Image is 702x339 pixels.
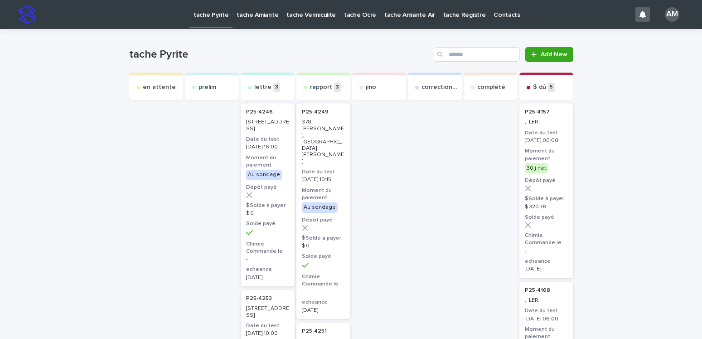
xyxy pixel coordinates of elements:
[477,84,505,91] p: complété
[302,168,345,176] h3: Date du test
[525,163,548,173] div: 30 j net
[302,307,345,314] p: [DATE]
[254,84,271,91] p: lettre
[302,289,345,295] p: -
[246,202,289,209] h3: $Solde à payer
[525,119,568,125] p: , LER,
[18,5,36,24] img: stacker-logo-s-only.png
[246,266,289,273] h3: echeance
[421,84,458,91] p: correction exp
[366,84,376,91] p: jmo
[302,202,338,212] div: Au sondage
[302,235,345,242] h3: $Solde à payer
[302,187,345,201] h3: Moment du paiement
[541,51,567,58] span: Add New
[246,144,289,150] p: [DATE] 16:00
[296,103,350,319] a: P25-4249 378, [PERSON_NAME], [GEOGRAPHIC_DATA][PERSON_NAME]Date du test[DATE] 10:15Moment du paie...
[525,109,550,115] p: P25-4157
[334,83,341,92] p: 3
[525,214,568,221] h3: Solde payé
[246,220,289,227] h3: Solde payé
[246,119,289,132] p: [STREET_ADDRESS]
[246,305,289,319] p: [STREET_ADDRESS]
[525,297,568,304] p: , LER,
[246,184,289,191] h3: Dépôt payé
[525,307,568,314] h3: Date du test
[241,103,295,286] a: P25-4246 [STREET_ADDRESS]Date du test[DATE] 16:00Moment du paiementAu sondageDépôt payé$Solde à p...
[246,330,289,337] p: [DATE] 10:00
[525,248,568,254] p: -
[525,266,568,272] p: [DATE]
[246,322,289,329] h3: Date du test
[665,7,679,22] div: AM
[246,136,289,143] h3: Date du test
[434,47,520,62] input: Search
[525,195,568,202] h3: $Solde à payer
[525,232,568,246] h3: Chimie Commande le
[525,47,573,62] a: Add New
[273,83,280,92] p: 3
[302,328,327,334] p: P25-4251
[246,210,289,216] p: $ 0
[198,84,216,91] p: prelim
[246,154,289,169] h3: Moment du paiement
[302,299,345,306] h3: echeance
[302,119,345,165] p: 378, [PERSON_NAME], [GEOGRAPHIC_DATA][PERSON_NAME]
[302,243,345,249] p: $ 0
[302,177,345,183] p: [DATE] 10:15
[525,177,568,184] h3: Dépôt payé
[525,138,568,144] p: [DATE] 00:00
[525,316,568,322] p: [DATE] 06:00
[246,241,289,255] h3: Chimie Commande le
[302,253,345,260] h3: Solde payé
[302,109,329,115] p: P25-4249
[548,83,555,92] p: 5
[525,204,568,210] p: $ 320.78
[143,84,176,91] p: en attente
[519,103,573,278] a: P25-4157 , LER,Date du test[DATE] 00:00Moment du paiement30 j netDépôt payé$Solde à payer$ 320.78...
[302,273,345,288] h3: Chimie Commande le
[302,216,345,224] h3: Dépôt payé
[525,258,568,265] h3: echeance
[129,48,431,61] h1: tache Pyrite
[310,84,332,91] p: rapport
[246,275,289,281] p: [DATE]
[246,170,282,180] div: Au sondage
[246,256,289,262] p: -
[533,84,546,91] p: $ dû
[525,147,568,162] h3: Moment du paiement
[525,287,550,294] p: P25-4168
[246,109,273,115] p: P25-4246
[246,295,272,302] p: P25-4253
[525,129,568,137] h3: Date du test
